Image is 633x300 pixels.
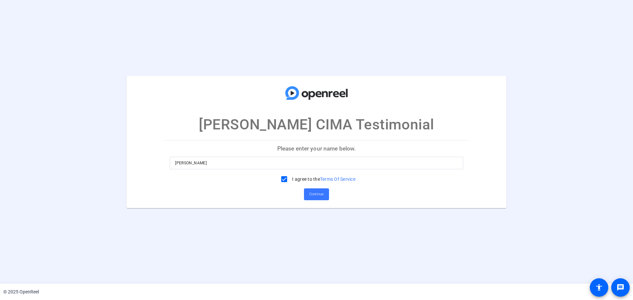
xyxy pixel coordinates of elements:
div: © 2025 OpenReel [3,288,39,295]
p: [PERSON_NAME] CIMA Testimonial [199,114,434,135]
label: I agree to the [291,176,355,182]
a: Terms Of Service [320,177,355,182]
img: company-logo [284,82,349,104]
span: Continue [309,189,324,199]
button: Continue [304,188,329,200]
p: Please enter your name below. [165,141,468,156]
input: Enter your name [175,159,458,167]
mat-icon: message [617,284,624,291]
mat-icon: accessibility [595,284,603,291]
